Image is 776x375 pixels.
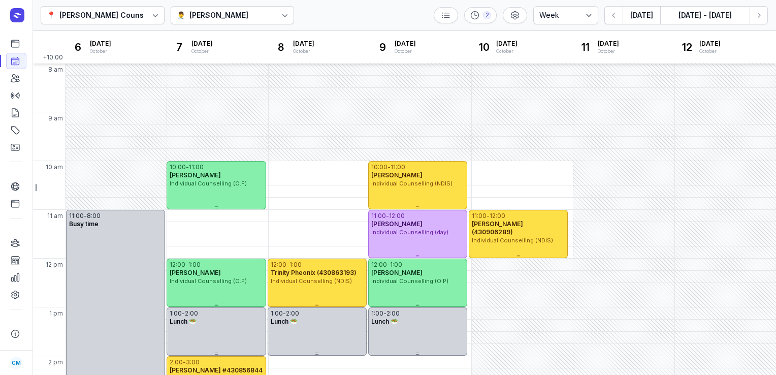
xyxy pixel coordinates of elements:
span: Individual Counselling (O.P) [371,277,448,285]
span: [PERSON_NAME] #430856844 [170,366,263,374]
div: 1:00 [188,261,201,269]
div: 1:00 [289,261,302,269]
div: - [183,358,186,366]
div: 11:00 [391,163,405,171]
span: CM [12,357,21,369]
span: [DATE] [293,40,314,48]
span: [DATE] [90,40,111,48]
span: Lunch 🥗 [271,318,298,325]
div: - [387,163,391,171]
span: [DATE] [395,40,416,48]
div: 2:00 [286,309,299,318]
div: 3:00 [186,358,200,366]
div: 12 [679,39,695,55]
div: 12:00 [371,261,387,269]
div: 11:00 [371,212,386,220]
span: [PERSON_NAME] [170,171,221,179]
div: October [191,48,213,55]
div: 6 [70,39,86,55]
div: - [383,309,386,318]
span: Busy time [69,220,99,228]
span: Individual Counselling (day) [371,229,448,236]
span: Individual Counselling (NDIS) [271,277,352,285]
span: [PERSON_NAME] [371,269,423,276]
span: [DATE] [496,40,518,48]
div: 2:00 [170,358,183,366]
span: Lunch 🥗 [371,318,398,325]
div: 11 [577,39,594,55]
span: [DATE] [191,40,213,48]
div: 1:00 [371,309,383,318]
span: [DATE] [699,40,721,48]
button: [DATE] - [DATE] [660,6,750,24]
span: Individual Counselling (NDIS) [371,180,452,187]
span: Lunch 🥗 [170,318,197,325]
div: 8 [273,39,289,55]
div: 9 [374,39,391,55]
span: 10 am [46,163,63,171]
div: - [487,212,490,220]
span: [PERSON_NAME] [371,171,423,179]
div: 8:00 [87,212,101,220]
div: October [496,48,518,55]
span: 8 am [48,66,63,74]
span: 1 pm [49,309,63,318]
div: 10:00 [170,163,186,171]
div: 1:00 [170,309,182,318]
div: - [185,261,188,269]
div: October [395,48,416,55]
div: [PERSON_NAME] [189,9,248,21]
div: 1:00 [271,309,283,318]
div: - [286,261,289,269]
div: October [293,48,314,55]
span: [PERSON_NAME] [170,269,221,276]
div: 10 [476,39,492,55]
div: 2:00 [386,309,400,318]
div: - [84,212,87,220]
div: 12:00 [170,261,185,269]
div: [PERSON_NAME] Counselling [59,9,164,21]
div: 12:00 [490,212,505,220]
div: - [182,309,185,318]
div: 👨‍⚕️ [177,9,185,21]
span: Individual Counselling (NDIS) [472,237,553,244]
div: - [387,261,390,269]
div: October [598,48,619,55]
button: [DATE] [623,6,660,24]
span: +10:00 [43,53,65,64]
span: 11 am [47,212,63,220]
div: 12:00 [271,261,286,269]
span: [PERSON_NAME] [371,220,423,228]
span: 12 pm [46,261,63,269]
div: 11:00 [189,163,204,171]
span: Individual Counselling (O.P) [170,180,247,187]
div: 11:00 [69,212,84,220]
span: 9 am [48,114,63,122]
div: 📍 [47,9,55,21]
div: October [90,48,111,55]
div: 2 [483,11,491,19]
div: - [386,212,389,220]
span: [PERSON_NAME] (430906289) [472,220,523,236]
div: - [186,163,189,171]
span: Individual Counselling (O.P) [170,277,247,285]
div: 12:00 [389,212,405,220]
div: October [699,48,721,55]
span: [DATE] [598,40,619,48]
div: 11:00 [472,212,487,220]
div: - [283,309,286,318]
div: 7 [171,39,187,55]
div: 2:00 [185,309,198,318]
div: 10:00 [371,163,387,171]
span: Trinity Pheonix (430863193) [271,269,357,276]
span: 2 pm [48,358,63,366]
div: 1:00 [390,261,402,269]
